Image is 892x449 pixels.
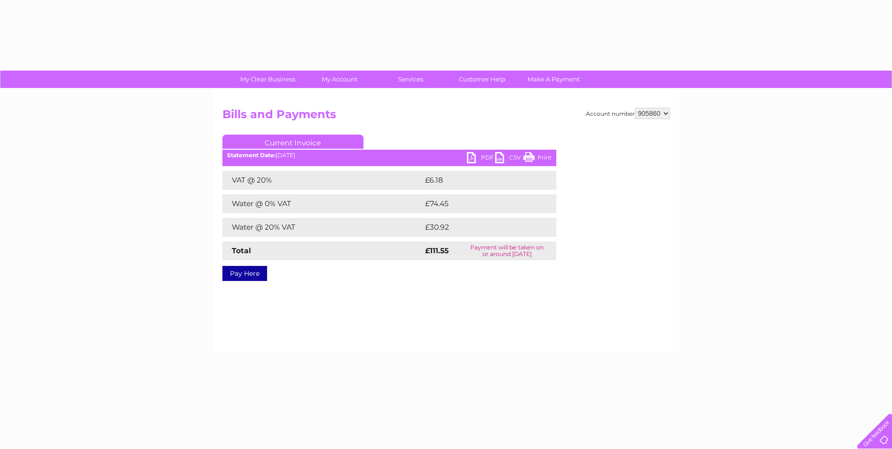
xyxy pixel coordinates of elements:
[423,218,537,237] td: £30.92
[495,152,523,166] a: CSV
[222,194,423,213] td: Water @ 0% VAT
[586,108,670,119] div: Account number
[222,135,363,149] a: Current Invoice
[222,152,556,159] div: [DATE]
[222,218,423,237] td: Water @ 20% VAT
[300,71,378,88] a: My Account
[227,152,276,159] b: Statement Date:
[222,266,267,281] a: Pay Here
[458,241,556,260] td: Payment will be taken on or around [DATE]
[229,71,307,88] a: My Clear Business
[425,246,449,255] strong: £111.55
[232,246,251,255] strong: Total
[523,152,552,166] a: Print
[423,171,533,190] td: £6.18
[222,171,423,190] td: VAT @ 20%
[222,108,670,126] h2: Bills and Payments
[423,194,537,213] td: £74.45
[372,71,450,88] a: Services
[515,71,592,88] a: Make A Payment
[443,71,521,88] a: Customer Help
[467,152,495,166] a: PDF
